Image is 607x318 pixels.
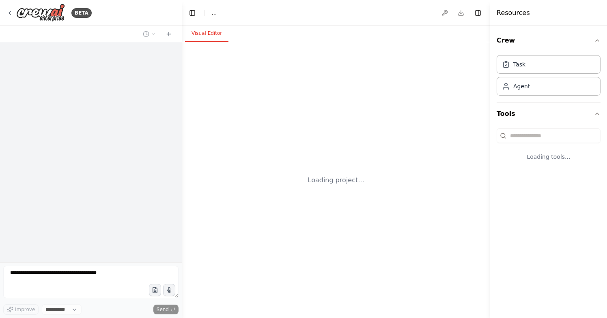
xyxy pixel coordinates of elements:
div: Loading project... [308,175,364,185]
button: Hide right sidebar [472,7,484,19]
span: Improve [15,306,35,313]
div: Agent [513,82,530,90]
button: Switch to previous chat [140,29,159,39]
div: Loading tools... [497,146,601,167]
button: Start a new chat [162,29,175,39]
span: ... [211,9,217,17]
button: Improve [3,304,39,315]
button: Upload files [149,284,161,296]
img: Logo [16,4,65,22]
button: Send [153,305,179,314]
button: Hide left sidebar [187,7,198,19]
nav: breadcrumb [211,9,217,17]
div: Task [513,60,525,68]
button: Click to speak your automation idea [163,284,175,296]
h4: Resources [497,8,530,18]
button: Tools [497,102,601,125]
span: Send [157,306,169,313]
div: Crew [497,52,601,102]
div: Tools [497,125,601,174]
div: BETA [71,8,92,18]
button: Crew [497,29,601,52]
button: Visual Editor [185,25,228,42]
